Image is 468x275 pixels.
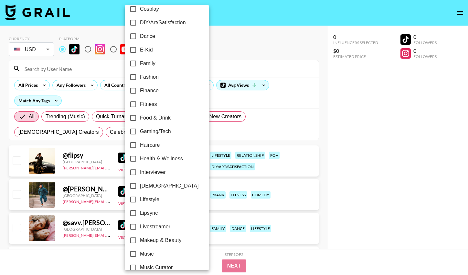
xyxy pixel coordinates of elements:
[140,196,159,203] span: Lifestyle
[140,32,155,40] span: Dance
[140,46,153,54] span: E-Kid
[140,87,159,95] span: Finance
[140,73,159,81] span: Fashion
[436,243,460,267] iframe: Drift Widget Chat Controller
[140,250,154,258] span: Music
[140,223,170,231] span: Livestreamer
[140,264,173,271] span: Music Curator
[140,19,186,27] span: DIY/Art/Satisfaction
[140,155,183,163] span: Health & Wellness
[140,168,166,176] span: Interviewer
[140,236,182,244] span: Makeup & Beauty
[140,209,158,217] span: Lipsync
[140,114,171,122] span: Food & Drink
[140,141,160,149] span: Haircare
[140,5,159,13] span: Cosplay
[140,60,155,67] span: Family
[140,128,171,135] span: Gaming/Tech
[140,182,199,190] span: [DEMOGRAPHIC_DATA]
[140,100,157,108] span: Fitness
